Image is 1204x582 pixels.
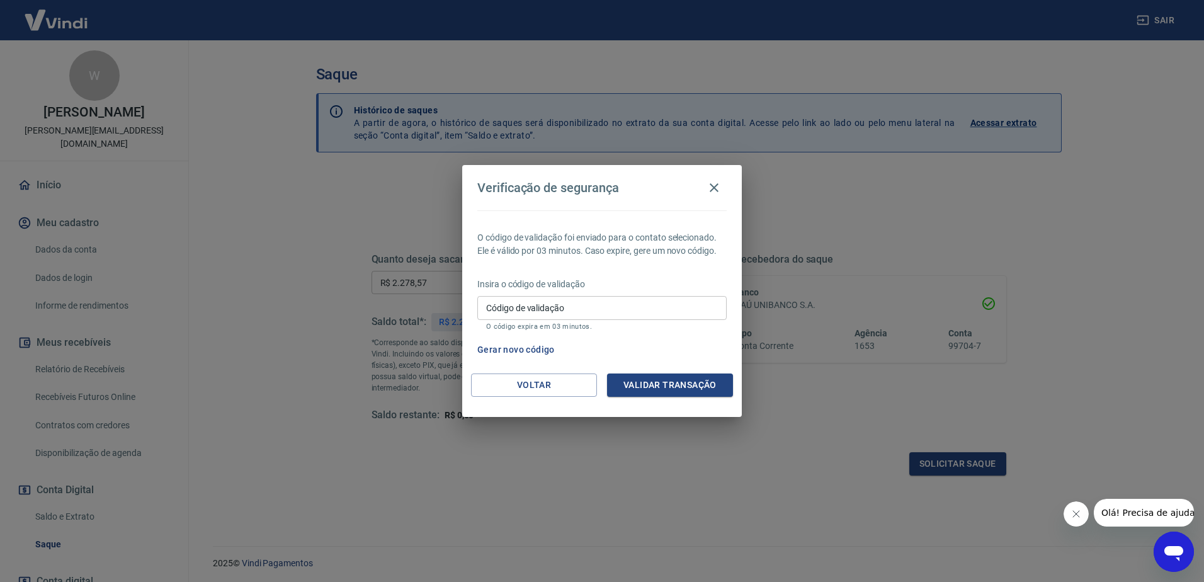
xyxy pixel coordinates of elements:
iframe: Mensagem da empresa [1094,499,1194,527]
button: Gerar novo código [472,338,560,362]
p: Insira o código de validação [477,278,727,291]
button: Voltar [471,374,597,397]
h4: Verificação de segurança [477,180,619,195]
iframe: Botão para abrir a janela de mensagens [1154,532,1194,572]
p: O código expira em 03 minutos. [486,322,718,331]
button: Validar transação [607,374,733,397]
p: O código de validação foi enviado para o contato selecionado. Ele é válido por 03 minutos. Caso e... [477,231,727,258]
span: Olá! Precisa de ajuda? [8,9,106,19]
iframe: Fechar mensagem [1064,501,1089,527]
